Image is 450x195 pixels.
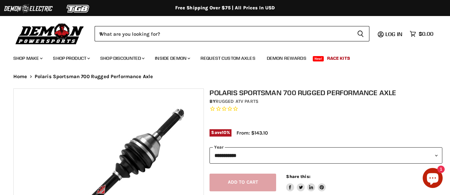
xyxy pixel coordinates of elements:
span: Polaris Sportsman 700 Rugged Performance Axle [35,74,153,79]
a: Home [13,74,27,79]
a: Request Custom Axles [196,51,260,65]
span: Log in [385,31,402,37]
span: Rated 0.0 out of 5 stars 0 reviews [210,106,442,113]
h1: Polaris Sportsman 700 Rugged Performance Axle [210,88,442,97]
a: Race Kits [322,51,355,65]
input: When autocomplete results are available use up and down arrows to review and enter to select [95,26,352,41]
a: Demon Rewards [262,51,311,65]
div: by [210,98,442,105]
a: Shop Product [48,51,94,65]
inbox-online-store-chat: Shopify online store chat [421,168,445,190]
img: Demon Powersports [13,22,86,45]
span: From: $143.10 [236,130,268,136]
select: year [210,147,442,164]
a: Inside Demon [150,51,194,65]
img: Demon Electric Logo 2 [3,2,53,15]
ul: Main menu [8,49,432,65]
span: New! [313,56,324,61]
a: Shop Discounted [95,51,149,65]
a: $0.00 [406,29,437,39]
aside: Share this: [286,174,326,191]
form: Product [95,26,369,41]
span: 10 [222,130,226,135]
a: Rugged ATV Parts [216,99,258,104]
span: $0.00 [419,31,433,37]
span: Save % [210,129,231,137]
img: TGB Logo 2 [53,2,103,15]
a: Shop Make [8,51,47,65]
button: Search [352,26,369,41]
span: Share this: [286,174,310,179]
a: Log in [382,31,406,37]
